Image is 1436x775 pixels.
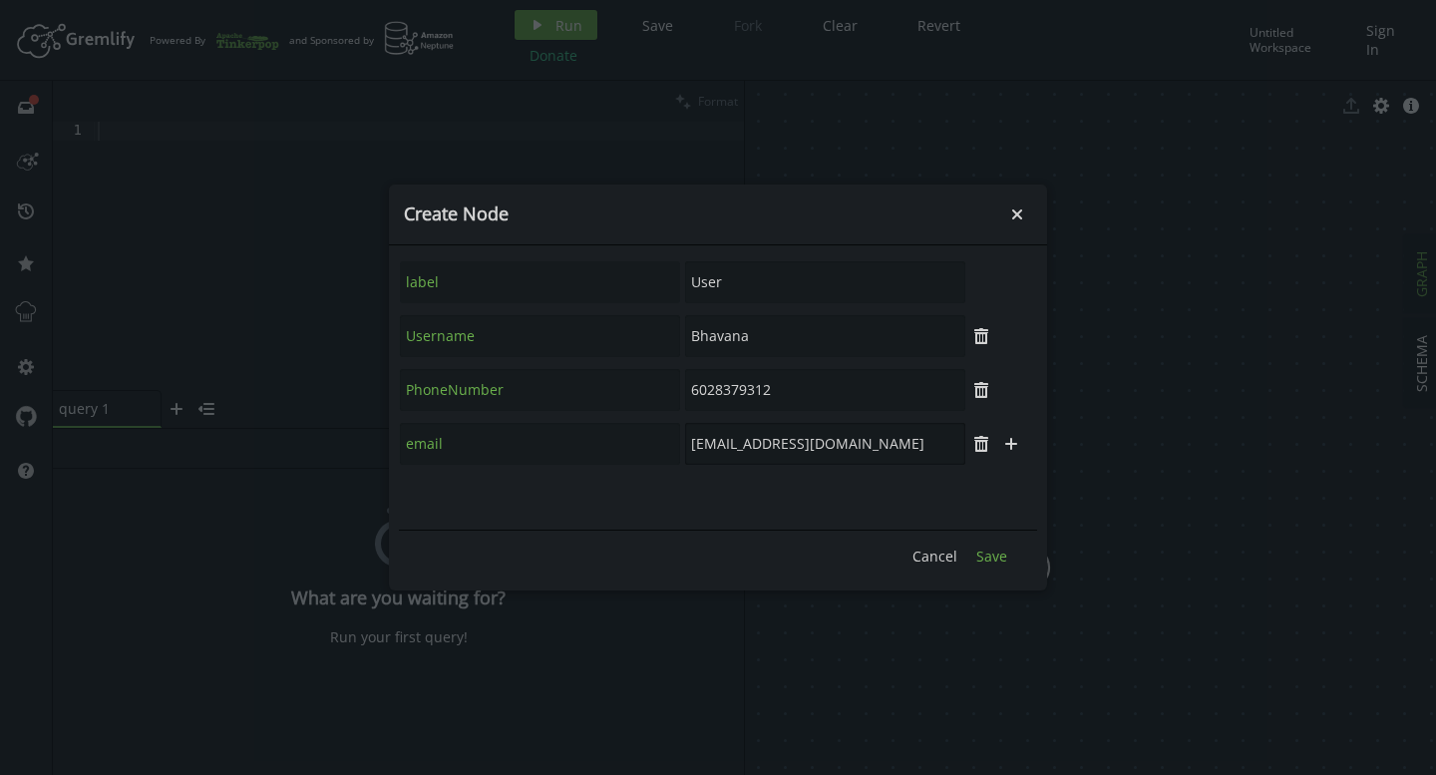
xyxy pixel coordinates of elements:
[685,315,965,357] input: Property Value
[685,423,965,465] input: Property Value
[400,315,680,357] input: Property Name
[1002,199,1032,229] button: Close
[400,423,680,465] input: Property Name
[685,369,965,411] input: Property Value
[912,547,957,566] span: Cancel
[404,202,1002,225] h4: Create Node
[685,261,965,303] input: Property Value
[966,541,1017,571] button: Save
[976,547,1007,566] span: Save
[902,541,967,571] button: Cancel
[400,261,680,303] input: Property Name
[400,369,680,411] input: Property Name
